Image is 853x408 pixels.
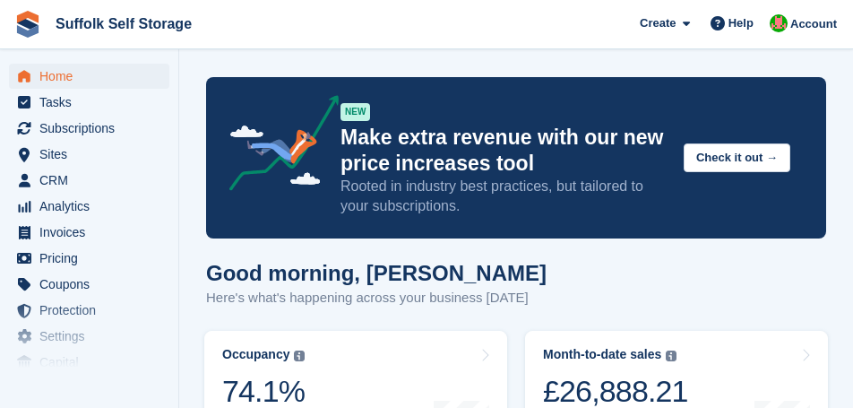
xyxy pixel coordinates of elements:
span: Create [640,14,676,32]
span: Subscriptions [39,116,147,141]
p: Rooted in industry best practices, but tailored to your subscriptions. [340,177,669,216]
a: menu [9,194,169,219]
a: menu [9,116,169,141]
a: menu [9,350,169,375]
span: Protection [39,298,147,323]
a: menu [9,246,169,271]
span: Tasks [39,90,147,115]
span: Pricing [39,246,147,271]
p: Make extra revenue with our new price increases tool [340,125,669,177]
span: CRM [39,168,147,193]
img: stora-icon-8386f47178a22dfd0bd8f6a31ec36ba5ce8667c1dd55bd0f319d3a0aa187defe.svg [14,11,41,38]
span: Help [728,14,754,32]
a: Suffolk Self Storage [48,9,199,39]
p: Here's what's happening across your business [DATE] [206,288,547,308]
a: menu [9,90,169,115]
a: menu [9,272,169,297]
span: Settings [39,324,147,349]
a: menu [9,142,169,167]
span: Sites [39,142,147,167]
a: menu [9,324,169,349]
span: Capital [39,350,147,375]
div: Occupancy [222,347,289,362]
a: menu [9,64,169,89]
div: Month-to-date sales [543,347,661,362]
button: Check it out → [684,143,790,173]
img: icon-info-grey-7440780725fd019a000dd9b08b2336e03edf1995a4989e88bcd33f0948082b44.svg [666,351,676,361]
a: menu [9,168,169,193]
span: Invoices [39,220,147,245]
a: menu [9,298,169,323]
a: menu [9,220,169,245]
h1: Good morning, [PERSON_NAME] [206,261,547,285]
div: NEW [340,103,370,121]
span: Account [790,15,837,33]
img: price-adjustments-announcement-icon-8257ccfd72463d97f412b2fc003d46551f7dbcb40ab6d574587a9cd5c0d94... [214,95,340,197]
img: David Caucutt [770,14,788,32]
span: Coupons [39,272,147,297]
span: Home [39,64,147,89]
span: Analytics [39,194,147,219]
img: icon-info-grey-7440780725fd019a000dd9b08b2336e03edf1995a4989e88bcd33f0948082b44.svg [294,351,305,361]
